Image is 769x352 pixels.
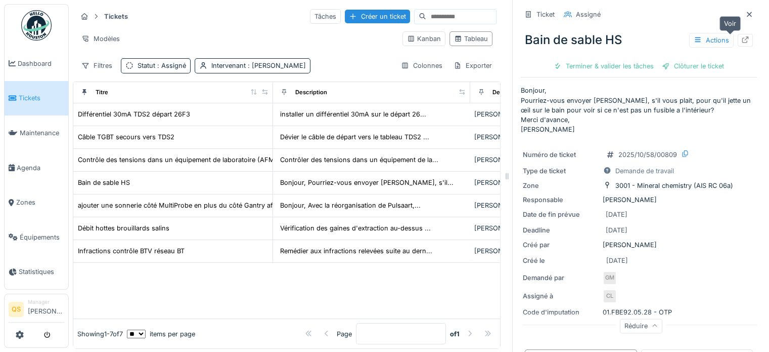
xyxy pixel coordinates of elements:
[658,59,728,73] div: Clôturer le ticket
[536,10,555,19] div: Ticket
[620,319,662,333] div: Réduire
[9,298,64,323] a: QS Manager[PERSON_NAME]
[77,58,117,73] div: Filtres
[474,178,542,187] div: [PERSON_NAME]
[9,302,24,317] li: QS
[576,10,601,19] div: Assigné
[28,298,64,306] div: Manager
[606,210,627,219] div: [DATE]
[20,128,64,138] span: Maintenance
[337,329,352,339] div: Page
[78,223,169,233] div: Débit hottes brouillards salins
[719,16,741,31] div: Voir
[550,59,658,73] div: Terminer & valider les tâches
[618,150,677,160] div: 2025/10/58/00809
[280,109,426,119] div: installer un différentiel 30mA sur le départ 26...
[474,201,542,210] div: [PERSON_NAME]
[523,166,599,176] div: Type de ticket
[523,210,599,219] div: Date de fin prévue
[523,150,599,160] div: Numéro de ticket
[474,155,542,165] div: [PERSON_NAME]
[521,86,757,134] p: Bonjour, Pourriez-vous envoyer [PERSON_NAME], s'il vous plait, pour qu'il jette un œil sur le bai...
[5,46,68,81] a: Dashboard
[450,329,460,339] strong: of 1
[5,185,68,220] a: Zones
[19,267,64,277] span: Statistiques
[155,62,186,69] span: : Assigné
[16,198,64,207] span: Zones
[523,256,599,265] div: Créé le
[20,232,64,242] span: Équipements
[523,240,755,250] div: [PERSON_NAME]
[280,246,432,256] div: Remédier aux infractions relevées suite au dern...
[100,12,132,21] strong: Tickets
[615,181,733,190] div: 3001 - Mineral chemistry (AIS RC 06a)
[523,273,599,283] div: Demandé par
[280,178,454,187] div: Bonjour, Pourriez-vous envoyer [PERSON_NAME], s'il...
[77,329,123,339] div: Showing 1 - 7 of 7
[78,178,130,187] div: Bain de sable HS
[78,132,174,142] div: Câble TGBT secours vers TDS2
[454,34,488,44] div: Tableau
[78,155,277,165] div: Contrôle des tensions dans un équipement de laboratoire (AFM)
[246,62,306,69] span: : [PERSON_NAME]
[5,115,68,150] a: Maintenance
[606,256,628,265] div: [DATE]
[5,150,68,185] a: Agenda
[523,225,599,235] div: Deadline
[523,240,599,250] div: Créé par
[96,88,108,97] div: Titre
[5,220,68,255] a: Équipements
[21,10,52,41] img: Badge_color-CXgf-gQk.svg
[280,132,429,142] div: Dévier le câble de départ vers le tableau TDS2 ...
[280,201,421,210] div: Bonjour, Avec la réorganisation de Pulsaart,...
[127,329,195,339] div: items per page
[28,298,64,320] li: [PERSON_NAME]
[606,225,627,235] div: [DATE]
[523,307,599,317] div: Code d'imputation
[449,58,496,73] div: Exporter
[603,271,617,285] div: GM
[5,81,68,116] a: Tickets
[523,195,755,205] div: [PERSON_NAME]
[77,31,124,46] div: Modèles
[280,223,431,233] div: Vérification des gaines d'extraction au-dessus ...
[78,246,185,256] div: Infractions contrôle BTV réseau BT
[603,289,617,303] div: CL
[138,61,186,70] div: Statut
[17,163,64,173] span: Agenda
[18,59,64,68] span: Dashboard
[211,61,306,70] div: Intervenant
[689,33,734,48] div: Actions
[78,109,190,119] div: Différentiel 30mA TDS2 départ 26F3
[523,195,599,205] div: Responsable
[5,255,68,290] a: Statistiques
[474,246,542,256] div: [PERSON_NAME]
[521,27,757,53] div: Bain de sable HS
[615,166,674,176] div: Demande de travail
[345,10,410,23] div: Créer un ticket
[78,201,463,210] div: ajouter une sonnerie côté MultiProbe en plus du côté Gantry afin que la sonnette soit entendue da...
[295,88,327,97] div: Description
[310,9,341,24] div: Tâches
[523,291,599,301] div: Assigné à
[523,181,599,190] div: Zone
[474,132,542,142] div: [PERSON_NAME]
[280,155,438,165] div: Contrôler des tensions dans un équipement de la...
[492,88,529,97] div: Demandé par
[396,58,447,73] div: Colonnes
[474,223,542,233] div: [PERSON_NAME]
[19,93,64,103] span: Tickets
[523,307,755,317] div: 01.FBE92.05.28 - OTP
[474,109,542,119] div: [PERSON_NAME]
[407,34,441,44] div: Kanban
